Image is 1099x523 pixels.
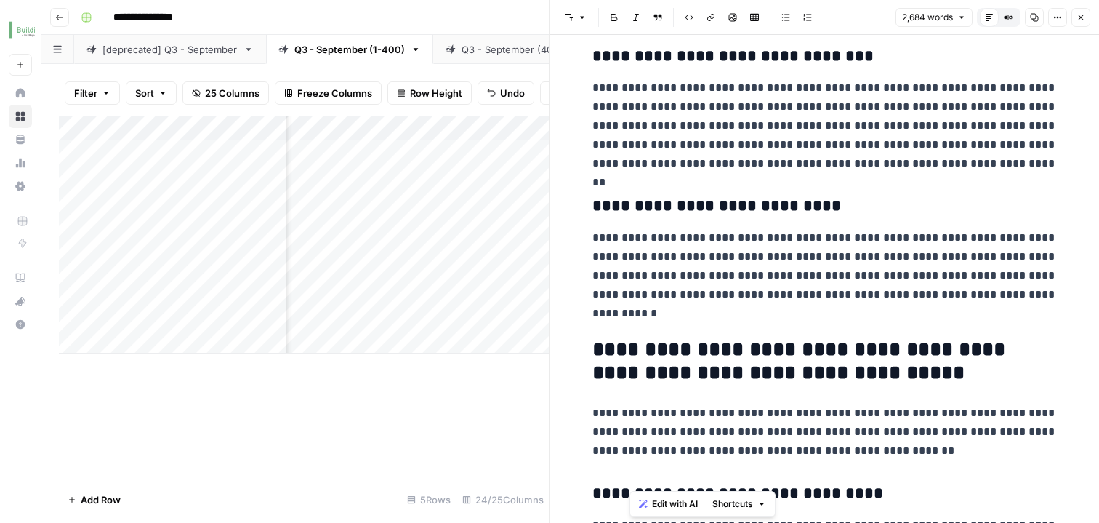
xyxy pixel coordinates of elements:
[266,35,433,64] a: Q3 - September (1-400)
[410,86,462,100] span: Row Height
[456,488,549,511] div: 24/25 Columns
[294,42,405,57] div: Q3 - September (1-400)
[9,128,32,151] a: Your Data
[902,11,953,24] span: 2,684 words
[126,81,177,105] button: Sort
[633,495,704,514] button: Edit with AI
[387,81,472,105] button: Row Height
[712,498,753,511] span: Shortcuts
[478,81,534,105] button: Undo
[401,488,456,511] div: 5 Rows
[182,81,269,105] button: 25 Columns
[9,290,32,313] button: What's new?
[9,266,32,290] a: AirOps Academy
[895,8,973,27] button: 2,684 words
[135,86,154,100] span: Sort
[81,492,121,507] span: Add Row
[433,35,598,64] a: Q3 - September (400+)
[74,86,97,100] span: Filter
[9,290,31,312] div: What's new?
[9,175,32,198] a: Settings
[706,495,772,514] button: Shortcuts
[462,42,570,57] div: Q3 - September (400+)
[65,81,120,105] button: Filter
[102,42,238,57] div: [deprecated] Q3 - September
[59,488,129,511] button: Add Row
[9,81,32,105] a: Home
[9,105,32,128] a: Browse
[9,17,35,43] img: Buildium Logo
[297,86,372,100] span: Freeze Columns
[9,313,32,336] button: Help + Support
[74,35,266,64] a: [deprecated] Q3 - September
[9,12,32,48] button: Workspace: Buildium
[275,81,382,105] button: Freeze Columns
[205,86,259,100] span: 25 Columns
[9,151,32,175] a: Usage
[500,86,525,100] span: Undo
[652,498,698,511] span: Edit with AI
